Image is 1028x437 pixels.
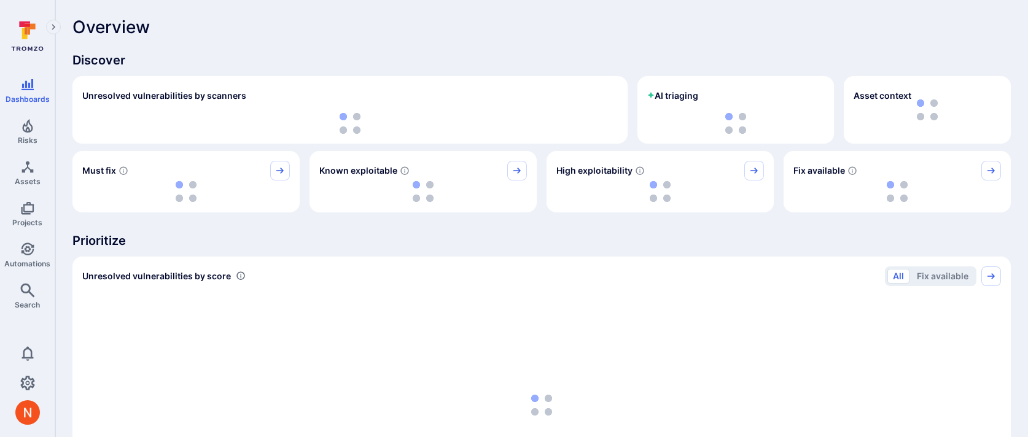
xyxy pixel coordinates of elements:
[725,113,746,134] img: Loading...
[647,113,824,134] div: loading spinner
[847,166,857,176] svg: Vulnerabilities with fix available
[82,270,231,282] span: Unresolved vulnerabilities by score
[650,181,671,202] img: Loading...
[236,269,246,282] div: Number of vulnerabilities in status 'Open' 'Triaged' and 'In process' grouped by score
[784,151,1011,212] div: Fix available
[400,166,410,176] svg: Confirmed exploitable by KEV
[413,181,434,202] img: Loading...
[15,400,40,425] img: ACg8ocIprwjrgDQnDsNSk9Ghn5p5-B8DpAKWoJ5Gi9syOE4K59tr4Q=s96-c
[793,164,845,177] span: Fix available
[15,400,40,425] div: Neeren Patki
[82,113,618,134] div: loading spinner
[556,164,633,177] span: High exploitability
[854,90,911,102] span: Asset context
[72,151,300,212] div: Must fix
[319,180,527,203] div: loading spinner
[15,300,40,309] span: Search
[82,180,290,203] div: loading spinner
[531,395,552,416] img: Loading...
[887,181,908,202] img: Loading...
[887,269,909,284] button: All
[4,259,50,268] span: Automations
[6,95,50,104] span: Dashboards
[635,166,645,176] svg: EPSS score ≥ 0.7
[15,177,41,186] span: Assets
[82,164,116,177] span: Must fix
[12,218,42,227] span: Projects
[18,136,37,145] span: Risks
[319,164,397,177] span: Known exploitable
[310,151,537,212] div: Known exploitable
[49,22,58,33] i: Expand navigation menu
[72,52,1011,69] span: Discover
[793,180,1001,203] div: loading spinner
[46,20,61,34] button: Expand navigation menu
[340,113,360,134] img: Loading...
[547,151,774,212] div: High exploitability
[119,166,128,176] svg: Risk score >=40 , missed SLA
[911,269,974,284] button: Fix available
[72,232,1011,249] span: Prioritize
[647,90,698,102] h2: AI triaging
[82,90,246,102] h2: Unresolved vulnerabilities by scanners
[556,180,764,203] div: loading spinner
[72,17,150,37] span: Overview
[176,181,197,202] img: Loading...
